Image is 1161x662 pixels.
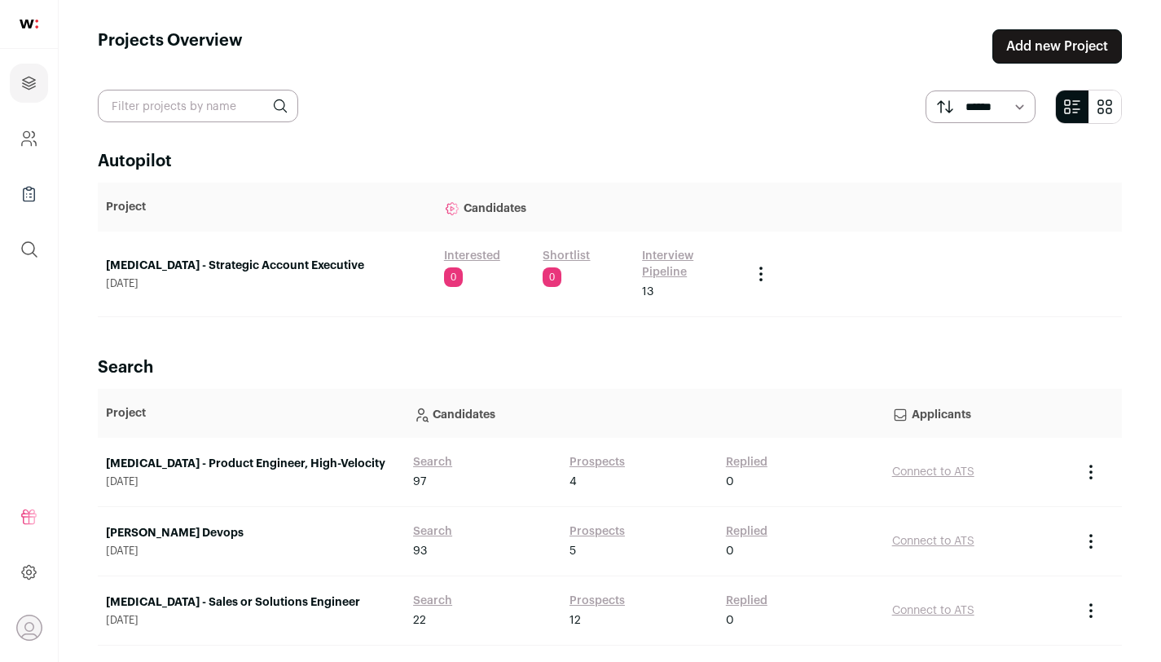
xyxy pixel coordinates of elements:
a: Prospects [570,593,625,609]
h2: Autopilot [98,150,1122,173]
p: Project [106,199,428,215]
a: Add new Project [992,29,1122,64]
a: Interested [444,248,500,264]
span: [DATE] [106,475,397,488]
span: 0 [726,612,734,629]
a: Replied [726,523,767,540]
a: Search [413,523,452,540]
span: [DATE] [106,545,397,558]
span: 5 [570,543,576,559]
p: Project [106,405,397,421]
span: 0 [726,543,734,559]
a: Interview Pipeline [642,248,735,280]
button: Open dropdown [16,615,42,641]
a: Connect to ATS [892,605,974,616]
a: [MEDICAL_DATA] - Sales or Solutions Engineer [106,594,397,611]
a: Projects [10,64,48,103]
span: [DATE] [106,277,428,290]
button: Project Actions [751,264,771,284]
a: [MEDICAL_DATA] - Strategic Account Executive [106,258,428,274]
span: 93 [413,543,427,559]
span: 0 [726,474,734,490]
button: Project Actions [1081,601,1101,620]
a: Search [413,593,452,609]
p: Candidates [444,191,735,223]
span: 13 [642,284,653,300]
a: [MEDICAL_DATA] - Product Engineer, High-Velocity [106,456,397,472]
p: Applicants [892,397,1065,430]
a: Company Lists [10,174,48,214]
a: Connect to ATS [892,536,974,547]
span: 97 [413,474,426,490]
span: 0 [543,267,561,287]
p: Candidates [413,397,876,430]
span: 4 [570,474,577,490]
a: Replied [726,454,767,470]
a: Prospects [570,454,625,470]
a: [PERSON_NAME] Devops [106,525,397,541]
img: wellfound-shorthand-0d5821cbd27db2630d0214b213865d53afaa358527fdda9d0ea32b1df1b89c2c.svg [20,20,38,29]
input: Filter projects by name [98,90,298,122]
span: [DATE] [106,614,397,627]
a: Prospects [570,523,625,540]
span: 22 [413,612,426,629]
button: Project Actions [1081,532,1101,551]
a: Shortlist [543,248,590,264]
button: Project Actions [1081,462,1101,482]
a: Search [413,454,452,470]
h1: Projects Overview [98,29,243,64]
a: Connect to ATS [892,466,974,478]
span: 12 [570,612,581,629]
a: Company and ATS Settings [10,119,48,158]
h2: Search [98,356,1122,379]
span: 0 [444,267,463,287]
a: Replied [726,593,767,609]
